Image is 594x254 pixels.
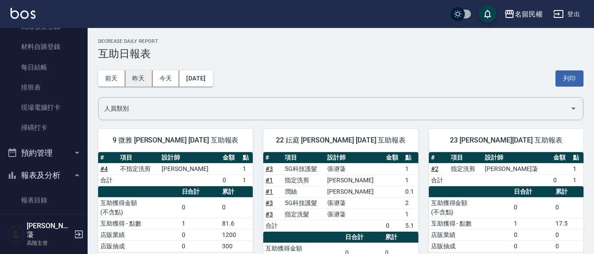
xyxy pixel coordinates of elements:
p: 高階主管 [27,239,71,247]
td: 0 [553,197,583,218]
td: 0.1 [403,186,418,197]
th: 設計師 [325,152,384,164]
th: 金額 [551,152,571,164]
td: 張瀞蓤 [325,163,384,174]
td: 指定洗剪 [283,174,325,186]
span: 22 妘庭 [PERSON_NAME] [DATE] 互助報表 [274,136,407,145]
td: 0 [553,240,583,252]
td: 1 [571,174,583,186]
img: Person [7,226,25,243]
a: 材料自購登錄 [4,37,84,57]
td: 1 [403,209,418,220]
td: 1 [240,163,253,174]
td: [PERSON_NAME] [325,174,384,186]
td: 互助獲得 - 點數 [98,218,180,229]
table: a dense table [429,186,583,252]
td: 0 [551,174,571,186]
button: Open [566,101,580,115]
th: # [263,152,283,164]
td: 81.6 [220,218,253,229]
td: 0 [512,197,553,218]
table: a dense table [263,152,418,232]
a: #2 [431,165,438,172]
th: 項目 [283,152,325,164]
th: 金額 [384,152,403,164]
td: 互助獲得 - 點數 [429,218,512,229]
th: # [98,152,118,164]
td: 1 [180,218,220,229]
button: 今天 [152,70,180,87]
th: 項目 [118,152,159,164]
th: 日合計 [180,186,220,198]
td: 5G科技護髮 [283,197,325,209]
td: 張瀞蓤 [325,197,384,209]
h2: Decrease Daily Report [98,38,583,44]
button: 列印 [555,70,583,87]
th: # [429,152,449,164]
td: 合計 [98,174,118,186]
th: 設計師 [483,152,551,164]
td: 指定洗髮 [283,209,325,220]
a: 排班表 [4,77,84,97]
td: 5G科技護髮 [283,163,325,174]
td: 張瀞蓤 [325,209,384,220]
button: save [479,5,496,23]
td: [PERSON_NAME]蓤 [483,163,551,174]
td: 1 [512,218,553,229]
td: [PERSON_NAME] [325,186,384,197]
a: #3 [265,211,273,218]
td: 1 [571,163,583,174]
th: 點 [571,152,583,164]
th: 累計 [220,186,253,198]
td: 0 [220,174,240,186]
a: #4 [100,165,108,172]
a: 掃碼打卡 [4,118,84,138]
td: 17.5 [553,218,583,229]
button: 登出 [550,6,583,22]
td: 0 [180,229,220,240]
td: 互助獲得金額 (不含點) [98,197,180,218]
td: 0 [180,197,220,218]
th: 累計 [383,232,418,243]
td: 0 [220,197,253,218]
div: 名留民權 [515,9,543,20]
td: 店販抽成 [429,240,512,252]
td: 店販業績 [98,229,180,240]
table: a dense table [429,152,583,186]
th: 點 [240,152,253,164]
button: 昨天 [125,70,152,87]
a: #3 [265,165,273,172]
td: [PERSON_NAME] [159,163,220,174]
td: 0 [384,220,403,231]
th: 累計 [553,186,583,198]
th: 點 [403,152,418,164]
table: a dense table [98,186,253,252]
td: 0 [512,240,553,252]
td: 不指定洗剪 [118,163,159,174]
a: 報表目錄 [4,190,84,210]
th: 日合計 [512,186,553,198]
a: #1 [265,188,273,195]
td: 互助獲得金額 (不含點) [429,197,512,218]
td: 0 [180,240,220,252]
td: 0 [553,229,583,240]
span: 23 [PERSON_NAME][DATE] 互助報表 [439,136,573,145]
td: 潤絲 [283,186,325,197]
a: 現場電腦打卡 [4,97,84,118]
span: 9 微雅 [PERSON_NAME] [DATE] 互助報表 [109,136,242,145]
td: 5.1 [403,220,418,231]
button: 前天 [98,70,125,87]
td: 0 [512,229,553,240]
img: Logo [11,8,35,19]
a: #1 [265,177,273,184]
table: a dense table [98,152,253,186]
th: 日合計 [343,232,383,243]
td: 1200 [220,229,253,240]
button: 報表及分析 [4,164,84,187]
th: 設計師 [159,152,220,164]
td: 1 [403,163,418,174]
th: 項目 [449,152,483,164]
h3: 互助日報表 [98,48,583,60]
input: 人員名稱 [102,101,566,116]
td: 店販業績 [429,229,512,240]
